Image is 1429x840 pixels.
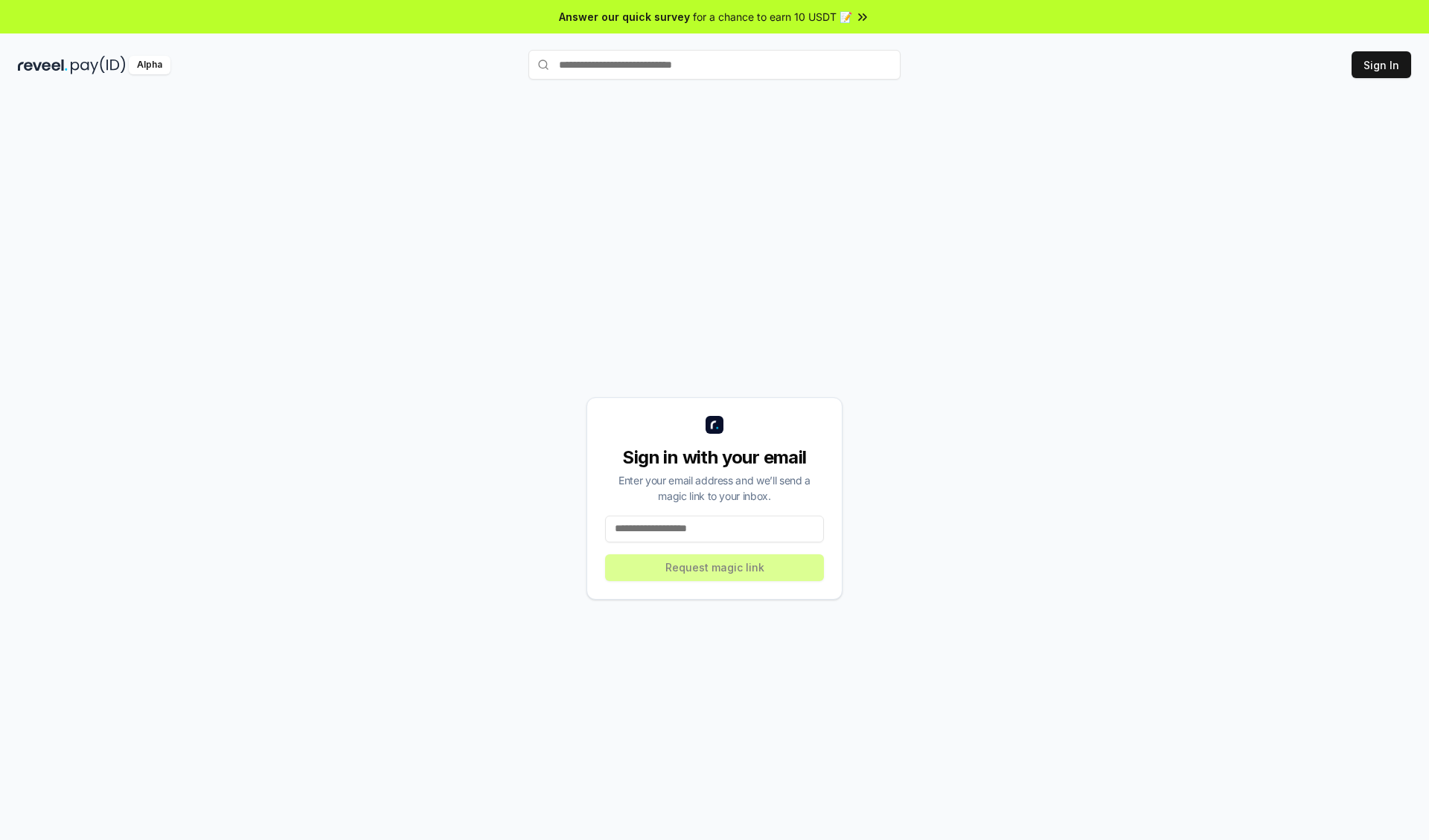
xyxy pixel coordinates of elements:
img: logo_small [706,416,723,434]
img: reveel_dark [18,56,68,74]
span: for a chance to earn 10 USDT 📝 [693,9,852,25]
img: pay_id [71,56,126,74]
div: Enter your email address and we’ll send a magic link to your inbox. [605,472,824,504]
span: Answer our quick survey [559,9,690,25]
div: Alpha [129,56,170,74]
div: Sign in with your email [605,446,824,469]
button: Sign In [1352,51,1411,78]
